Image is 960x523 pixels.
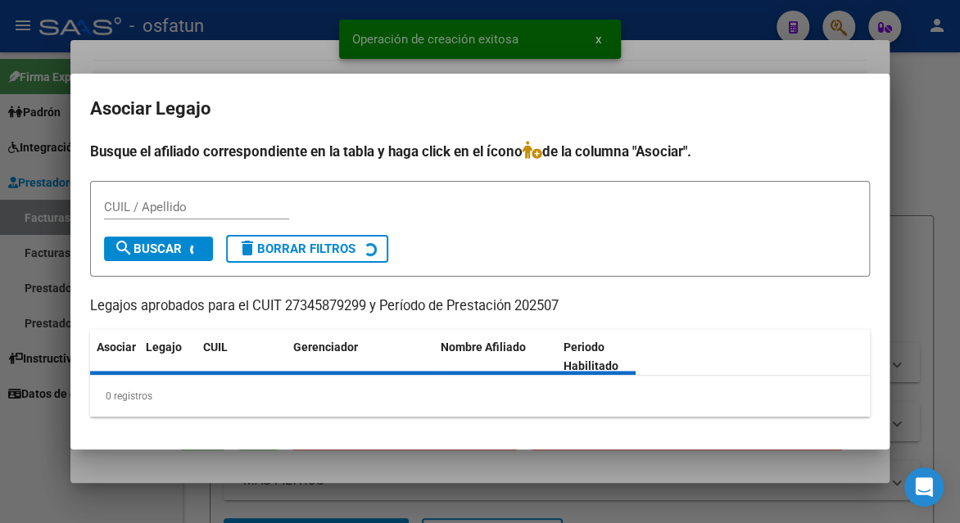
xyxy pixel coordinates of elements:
span: Nombre Afiliado [441,340,526,354]
datatable-header-cell: Asociar [90,330,139,384]
span: Legajo [146,340,182,354]
datatable-header-cell: Periodo Habilitado [557,330,668,384]
div: Open Intercom Messenger [904,467,944,507]
h2: Asociar Legajo [90,93,870,124]
span: Borrar Filtros [238,241,355,256]
datatable-header-cell: CUIL [197,330,287,384]
div: 0 registros [90,376,870,417]
p: Legajos aprobados para el CUIT 27345879299 y Período de Prestación 202507 [90,296,870,317]
button: Buscar [104,237,213,261]
span: Periodo Habilitado [564,340,618,372]
mat-icon: search [114,238,134,258]
span: Gerenciador [293,340,358,354]
span: Buscar [114,241,182,256]
datatable-header-cell: Legajo [139,330,197,384]
button: Borrar Filtros [226,235,388,263]
span: Asociar [97,340,136,354]
mat-icon: delete [238,238,257,258]
span: CUIL [203,340,228,354]
h4: Busque el afiliado correspondiente en la tabla y haga click en el ícono de la columna "Asociar". [90,141,870,162]
datatable-header-cell: Gerenciador [287,330,434,384]
datatable-header-cell: Nombre Afiliado [434,330,557,384]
